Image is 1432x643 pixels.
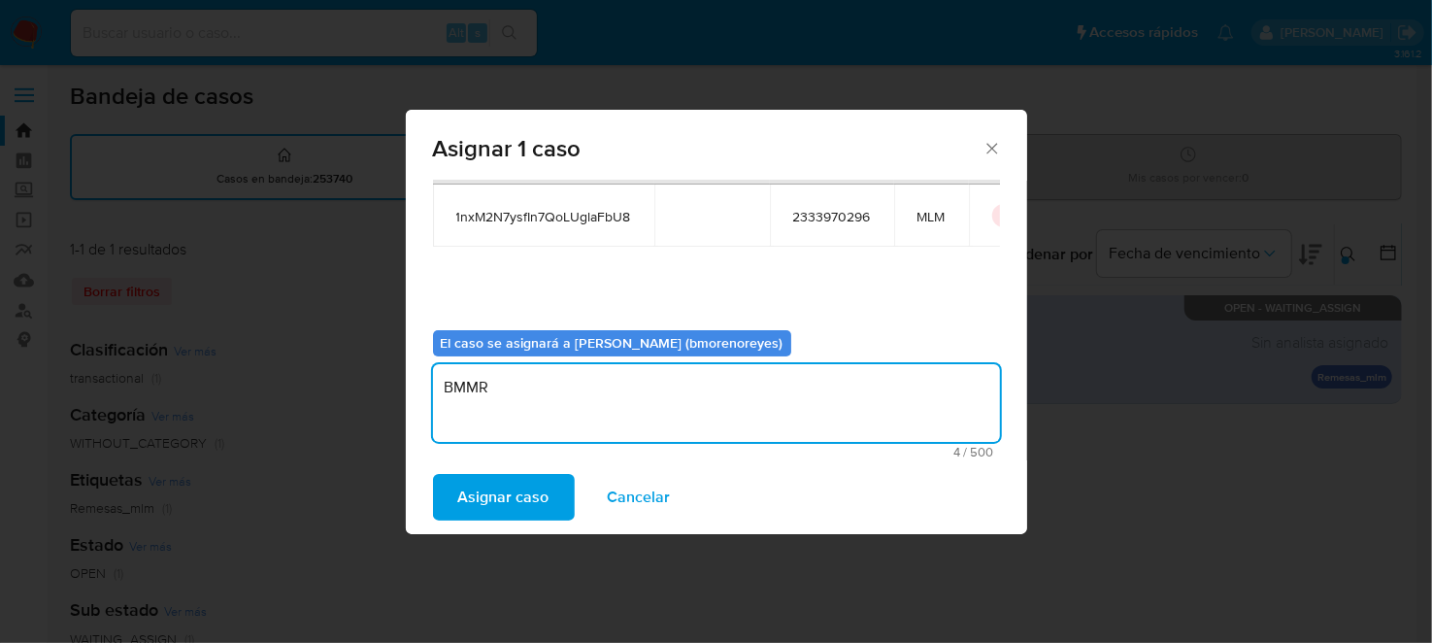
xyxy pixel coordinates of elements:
[458,476,549,519] span: Asignar caso
[433,137,983,160] span: Asignar 1 caso
[439,446,994,458] span: Máximo 500 caracteres
[608,476,671,519] span: Cancelar
[917,208,946,225] span: MLM
[433,364,1000,442] textarea: BMMR
[456,208,631,225] span: 1nxM2N7ysfIn7QoLUglaFbU8
[583,474,696,521] button: Cancelar
[992,204,1016,227] button: icon-button
[793,208,871,225] span: 2333970296
[433,474,575,521] button: Asignar caso
[406,110,1027,534] div: assign-modal
[441,333,783,353] b: El caso se asignará a [PERSON_NAME] (bmorenoreyes)
[982,139,1000,156] button: Cerrar ventana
